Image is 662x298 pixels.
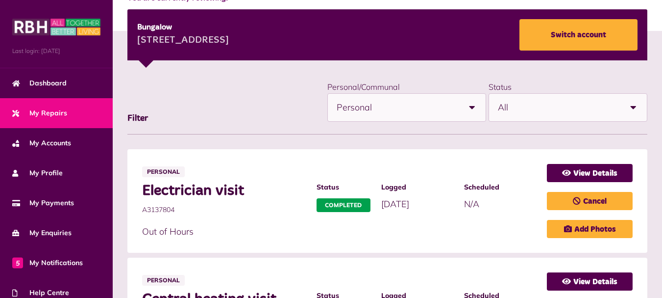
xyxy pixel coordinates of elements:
a: Add Photos [547,220,633,238]
span: Personal [337,94,458,121]
span: Electrician visit [142,182,307,200]
span: Logged [381,182,454,192]
span: Last login: [DATE] [12,47,100,55]
p: Out of Hours [142,225,537,238]
span: Filter [127,114,148,123]
div: [STREET_ADDRESS] [137,33,229,48]
span: My Enquiries [12,228,72,238]
a: Cancel [547,192,633,210]
span: My Accounts [12,138,71,148]
label: Status [489,82,512,92]
span: [DATE] [381,198,409,210]
span: My Notifications [12,258,83,268]
span: My Profile [12,168,63,178]
span: Help Centre [12,288,69,298]
span: N/A [464,198,479,210]
span: My Payments [12,198,74,208]
label: Personal/Communal [327,82,400,92]
span: A3137804 [142,205,307,215]
span: Status [317,182,371,192]
span: Personal [142,275,185,286]
span: All [498,94,619,121]
span: Dashboard [12,78,67,88]
a: Switch account [519,19,637,51]
a: View Details [547,164,633,182]
span: 5 [12,257,23,268]
span: Scheduled [464,182,537,192]
span: My Repairs [12,108,67,118]
img: MyRBH [12,17,100,37]
span: Personal [142,166,185,177]
span: Completed [317,198,370,212]
div: Bungalow [137,22,229,33]
a: View Details [547,272,633,291]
